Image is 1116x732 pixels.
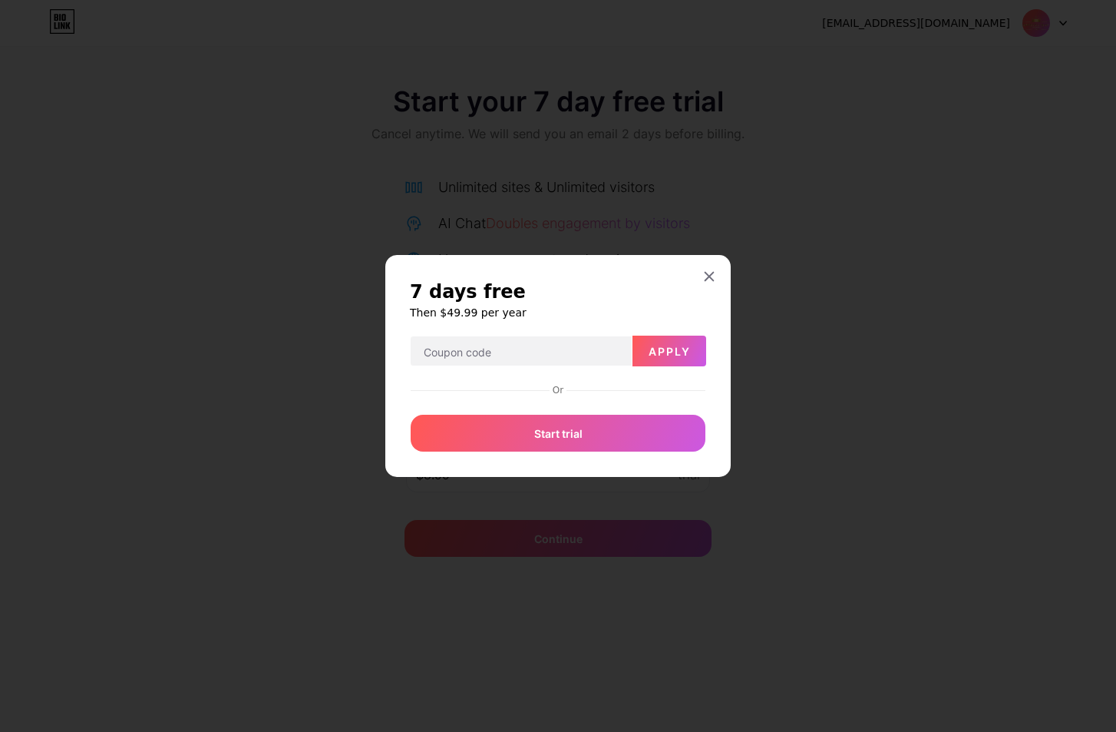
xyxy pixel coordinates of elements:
h6: Then $49.99 per year [410,305,706,320]
input: Coupon code [411,336,632,367]
button: Apply [632,336,706,366]
span: Apply [649,345,691,358]
div: Or [550,384,566,396]
span: 7 days free [410,280,526,304]
span: Start trial [534,426,583,442]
